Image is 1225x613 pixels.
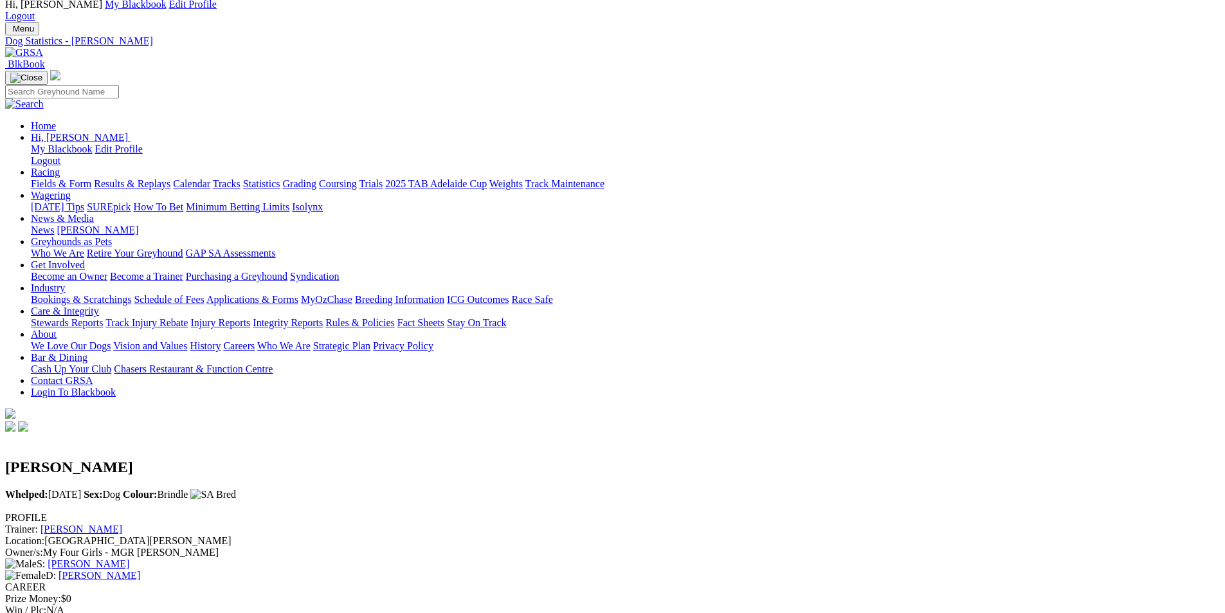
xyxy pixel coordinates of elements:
a: Racing [31,167,60,178]
span: Owner/s: [5,547,43,558]
a: Tracks [213,178,240,189]
a: Purchasing a Greyhound [186,271,287,282]
div: Industry [31,294,1220,306]
a: Who We Are [31,248,84,259]
a: [PERSON_NAME] [48,558,129,569]
a: Careers [223,340,255,351]
a: BlkBook [5,59,45,69]
b: Colour: [123,489,157,500]
a: Become an Owner [31,271,107,282]
div: Get Involved [31,271,1220,282]
a: Home [31,120,56,131]
a: How To Bet [134,201,184,212]
a: Retire Your Greyhound [87,248,183,259]
a: Results & Replays [94,178,170,189]
a: Who We Are [257,340,311,351]
img: twitter.svg [18,421,28,432]
a: Isolynx [292,201,323,212]
a: Logout [31,155,60,166]
div: News & Media [31,224,1220,236]
div: [GEOGRAPHIC_DATA][PERSON_NAME] [5,535,1220,547]
button: Toggle navigation [5,71,48,85]
div: Greyhounds as Pets [31,248,1220,259]
a: SUREpick [87,201,131,212]
a: Login To Blackbook [31,387,116,398]
a: Calendar [173,178,210,189]
img: logo-grsa-white.png [5,408,15,419]
a: [DATE] Tips [31,201,84,212]
a: Chasers Restaurant & Function Centre [114,363,273,374]
a: Fields & Form [31,178,91,189]
a: News & Media [31,213,94,224]
a: Become a Trainer [110,271,183,282]
img: logo-grsa-white.png [50,70,60,80]
a: Contact GRSA [31,375,93,386]
div: $0 [5,593,1220,605]
a: Race Safe [511,294,552,305]
a: Hi, [PERSON_NAME] [31,132,131,143]
span: Location: [5,535,44,546]
a: Care & Integrity [31,306,99,316]
a: Wagering [31,190,71,201]
a: We Love Our Dogs [31,340,111,351]
img: Female [5,570,46,581]
img: Male [5,558,37,570]
a: Breeding Information [355,294,444,305]
a: Stewards Reports [31,317,103,328]
img: SA Bred [190,489,236,500]
div: PROFILE [5,512,1220,524]
span: Menu [13,24,34,33]
a: Privacy Policy [373,340,433,351]
a: ICG Outcomes [447,294,509,305]
a: [PERSON_NAME] [59,570,140,581]
a: Syndication [290,271,339,282]
a: Trials [359,178,383,189]
b: Sex: [84,489,102,500]
input: Search [5,85,119,98]
a: Track Maintenance [525,178,604,189]
a: Industry [31,282,65,293]
a: Coursing [319,178,357,189]
h2: [PERSON_NAME] [5,459,1220,476]
a: History [190,340,221,351]
span: Dog [84,489,120,500]
a: Grading [283,178,316,189]
span: [DATE] [5,489,81,500]
img: GRSA [5,47,43,59]
span: D: [5,570,56,581]
div: Racing [31,178,1220,190]
a: Bar & Dining [31,352,87,363]
div: Bar & Dining [31,363,1220,375]
a: Edit Profile [95,143,143,154]
div: Hi, [PERSON_NAME] [31,143,1220,167]
span: S: [5,558,45,569]
a: Applications & Forms [206,294,298,305]
a: Injury Reports [190,317,250,328]
div: CAREER [5,581,1220,593]
div: Wagering [31,201,1220,213]
img: facebook.svg [5,421,15,432]
a: Track Injury Rebate [105,317,188,328]
a: Stay On Track [447,317,506,328]
a: Fact Sheets [397,317,444,328]
button: Toggle navigation [5,22,39,35]
span: Prize Money: [5,593,61,604]
a: My Blackbook [31,143,93,154]
a: Logout [5,10,35,21]
a: About [31,329,57,340]
a: Get Involved [31,259,85,270]
a: [PERSON_NAME] [57,224,138,235]
a: GAP SA Assessments [186,248,276,259]
a: Weights [489,178,523,189]
a: Bookings & Scratchings [31,294,131,305]
span: Brindle [123,489,188,500]
a: [PERSON_NAME] [41,524,122,535]
a: Minimum Betting Limits [186,201,289,212]
a: Dog Statistics - [PERSON_NAME] [5,35,1220,47]
div: My Four Girls - MGR [PERSON_NAME] [5,547,1220,558]
a: Schedule of Fees [134,294,204,305]
a: Strategic Plan [313,340,370,351]
span: Hi, [PERSON_NAME] [31,132,128,143]
a: Cash Up Your Club [31,363,111,374]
